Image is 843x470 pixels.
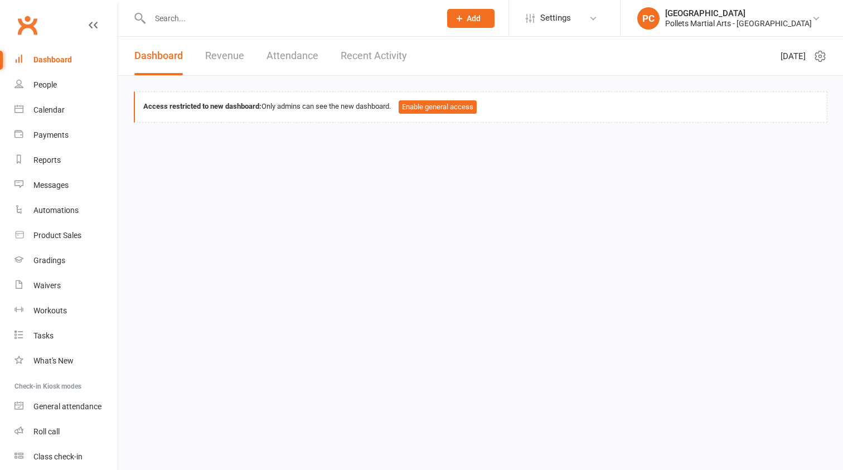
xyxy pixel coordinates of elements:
a: Calendar [14,98,118,123]
a: Product Sales [14,223,118,248]
a: Waivers [14,273,118,298]
a: Dashboard [14,47,118,72]
a: Reports [14,148,118,173]
a: Attendance [267,37,318,75]
a: Class kiosk mode [14,444,118,469]
span: Add [467,14,481,23]
button: Add [447,9,495,28]
div: Automations [33,206,79,215]
div: Waivers [33,281,61,290]
div: Messages [33,181,69,190]
a: Automations [14,198,118,223]
a: What's New [14,348,118,374]
a: Tasks [14,323,118,348]
a: Messages [14,173,118,198]
div: Class check-in [33,452,83,461]
div: Product Sales [33,231,81,240]
div: Reports [33,156,61,164]
a: Workouts [14,298,118,323]
button: Enable general access [399,100,477,114]
a: Recent Activity [341,37,407,75]
div: Pollets Martial Arts - [GEOGRAPHIC_DATA] [665,18,812,28]
div: Roll call [33,427,60,436]
div: PC [637,7,660,30]
strong: Access restricted to new dashboard: [143,102,261,110]
a: Payments [14,123,118,148]
div: People [33,80,57,89]
div: Dashboard [33,55,72,64]
div: Calendar [33,105,65,114]
div: Only admins can see the new dashboard. [143,100,818,114]
a: Dashboard [134,37,183,75]
a: General attendance kiosk mode [14,394,118,419]
div: [GEOGRAPHIC_DATA] [665,8,812,18]
a: Gradings [14,248,118,273]
div: Payments [33,130,69,139]
div: Gradings [33,256,65,265]
div: Tasks [33,331,54,340]
input: Search... [147,11,433,26]
a: Clubworx [13,11,41,39]
div: General attendance [33,402,101,411]
a: Roll call [14,419,118,444]
div: What's New [33,356,74,365]
a: Revenue [205,37,244,75]
div: Workouts [33,306,67,315]
span: [DATE] [781,50,806,63]
span: Settings [540,6,571,31]
a: People [14,72,118,98]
